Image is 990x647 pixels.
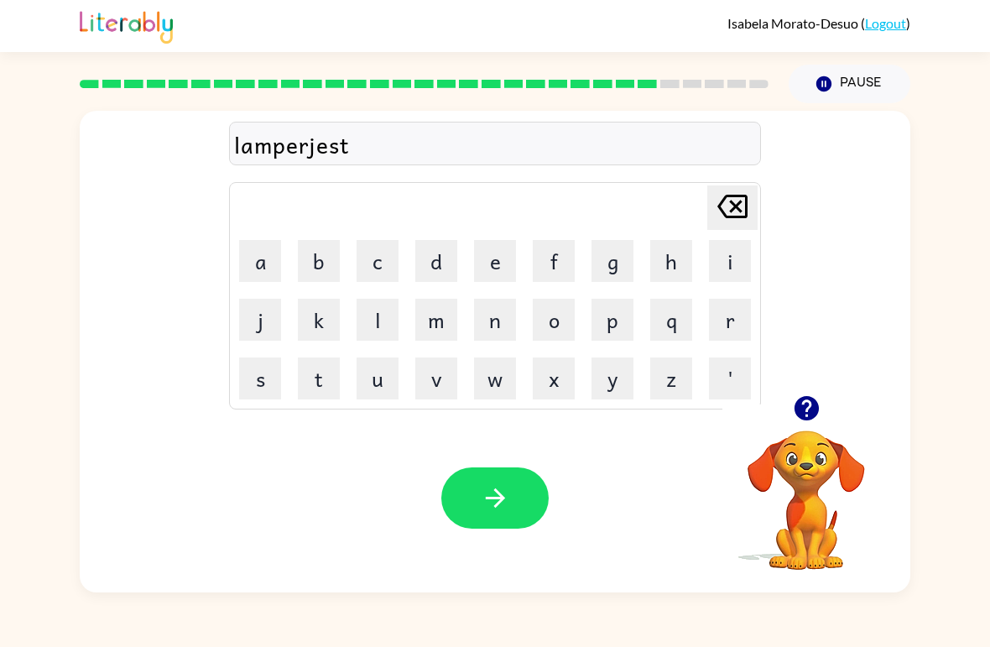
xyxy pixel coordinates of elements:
button: t [298,357,340,399]
button: y [591,357,633,399]
button: d [415,240,457,282]
button: u [357,357,399,399]
button: o [533,299,575,341]
button: j [239,299,281,341]
button: Pause [789,65,910,103]
button: m [415,299,457,341]
button: p [591,299,633,341]
button: z [650,357,692,399]
video: Your browser must support playing .mp4 files to use Literably. Please try using another browser. [722,404,890,572]
button: w [474,357,516,399]
button: e [474,240,516,282]
button: c [357,240,399,282]
button: i [709,240,751,282]
button: l [357,299,399,341]
button: n [474,299,516,341]
button: q [650,299,692,341]
button: g [591,240,633,282]
button: v [415,357,457,399]
button: r [709,299,751,341]
span: Isabela Morato-Desuo [727,15,861,31]
button: h [650,240,692,282]
button: ' [709,357,751,399]
div: ( ) [727,15,910,31]
button: f [533,240,575,282]
button: b [298,240,340,282]
button: k [298,299,340,341]
img: Literably [80,7,173,44]
button: x [533,357,575,399]
button: a [239,240,281,282]
a: Logout [865,15,906,31]
div: lamperjest [234,127,756,162]
button: s [239,357,281,399]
